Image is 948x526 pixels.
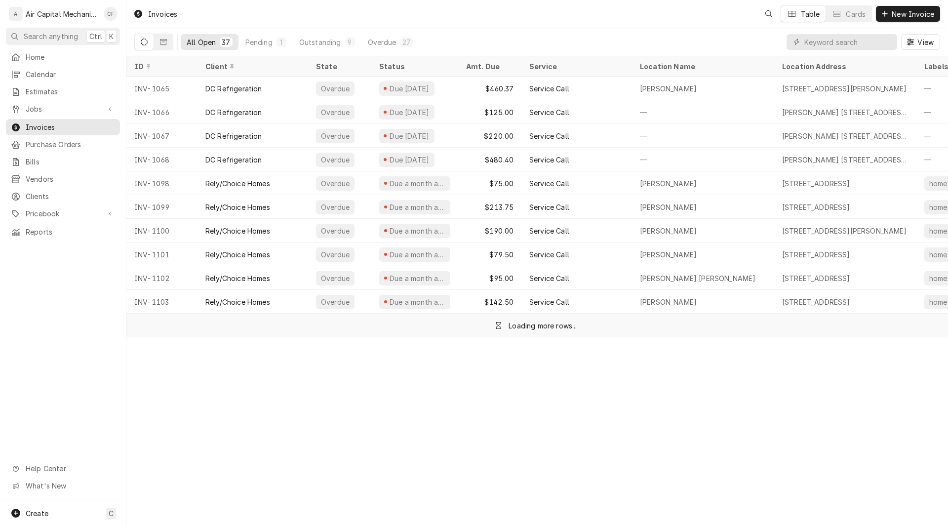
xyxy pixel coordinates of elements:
[320,249,351,260] div: Overdue
[782,226,907,236] div: [STREET_ADDRESS][PERSON_NAME]
[529,178,569,189] div: Service Call
[126,171,197,195] div: INV-1098
[26,191,115,202] span: Clients
[205,297,270,307] div: Rely/Choice Homes
[846,9,866,19] div: Cards
[320,178,351,189] div: Overdue
[109,508,114,519] span: C
[26,463,114,474] span: Help Center
[6,154,120,170] a: Bills
[640,273,755,283] div: [PERSON_NAME] [PERSON_NAME]
[320,107,351,118] div: Overdue
[205,226,270,236] div: Rely/Choice Homes
[26,104,100,114] span: Jobs
[6,66,120,82] a: Calendar
[205,273,270,283] div: Rely/Choice Homes
[104,7,118,21] div: CF
[458,100,521,124] div: $125.00
[245,37,273,47] div: Pending
[529,226,569,236] div: Service Call
[782,273,850,283] div: [STREET_ADDRESS]
[6,224,120,240] a: Reports
[529,131,569,141] div: Service Call
[320,131,351,141] div: Overdue
[389,178,446,189] div: Due a month ago
[320,155,351,165] div: Overdue
[26,9,98,19] div: Air Capital Mechanical
[640,202,697,212] div: [PERSON_NAME]
[782,297,850,307] div: [STREET_ADDRESS]
[126,195,197,219] div: INV-1099
[126,243,197,266] div: INV-1101
[316,61,363,72] div: State
[205,83,262,94] div: DC Refrigeration
[6,205,120,222] a: Go to Pricebook
[26,86,115,97] span: Estimates
[9,7,23,21] div: A
[368,37,396,47] div: Overdue
[6,460,120,477] a: Go to Help Center
[126,290,197,314] div: INV-1103
[782,155,908,165] div: [PERSON_NAME] [STREET_ADDRESS][PERSON_NAME][PERSON_NAME]
[126,148,197,171] div: INV-1068
[901,34,940,50] button: View
[126,124,197,148] div: INV-1067
[389,83,431,94] div: Due [DATE]
[529,155,569,165] div: Service Call
[632,124,774,148] div: —
[26,52,115,62] span: Home
[640,249,697,260] div: [PERSON_NAME]
[458,195,521,219] div: $213.75
[320,273,351,283] div: Overdue
[24,31,78,41] span: Search anything
[801,9,820,19] div: Table
[890,9,936,19] span: New Invoice
[89,31,102,41] span: Ctrl
[402,37,411,47] div: 27
[389,131,431,141] div: Due [DATE]
[26,481,114,491] span: What's New
[6,119,120,135] a: Invoices
[126,77,197,100] div: INV-1065
[379,61,448,72] div: Status
[458,243,521,266] div: $79.50
[134,61,188,72] div: ID
[126,219,197,243] div: INV-1100
[26,122,115,132] span: Invoices
[782,131,908,141] div: [PERSON_NAME] [STREET_ADDRESS][PERSON_NAME]
[761,6,777,22] button: Open search
[26,208,100,219] span: Pricebook
[205,178,270,189] div: Rely/Choice Homes
[26,69,115,80] span: Calendar
[320,226,351,236] div: Overdue
[6,101,120,117] a: Go to Jobs
[6,83,120,100] a: Estimates
[6,49,120,65] a: Home
[6,28,120,45] button: Search anythingCtrlK
[804,34,892,50] input: Keyword search
[187,37,216,47] div: All Open
[26,139,115,150] span: Purchase Orders
[26,157,115,167] span: Bills
[458,171,521,195] div: $75.00
[299,37,341,47] div: Outstanding
[529,249,569,260] div: Service Call
[782,202,850,212] div: [STREET_ADDRESS]
[320,297,351,307] div: Overdue
[782,107,908,118] div: [PERSON_NAME] [STREET_ADDRESS][PERSON_NAME]
[26,174,115,184] span: Vendors
[458,266,521,290] div: $95.00
[6,478,120,494] a: Go to What's New
[126,266,197,290] div: INV-1102
[458,290,521,314] div: $142.50
[529,107,569,118] div: Service Call
[782,249,850,260] div: [STREET_ADDRESS]
[222,37,230,47] div: 37
[320,83,351,94] div: Overdue
[640,226,697,236] div: [PERSON_NAME]
[458,124,521,148] div: $220.00
[104,7,118,21] div: Charles Faure's Avatar
[640,297,697,307] div: [PERSON_NAME]
[529,297,569,307] div: Service Call
[458,148,521,171] div: $480.40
